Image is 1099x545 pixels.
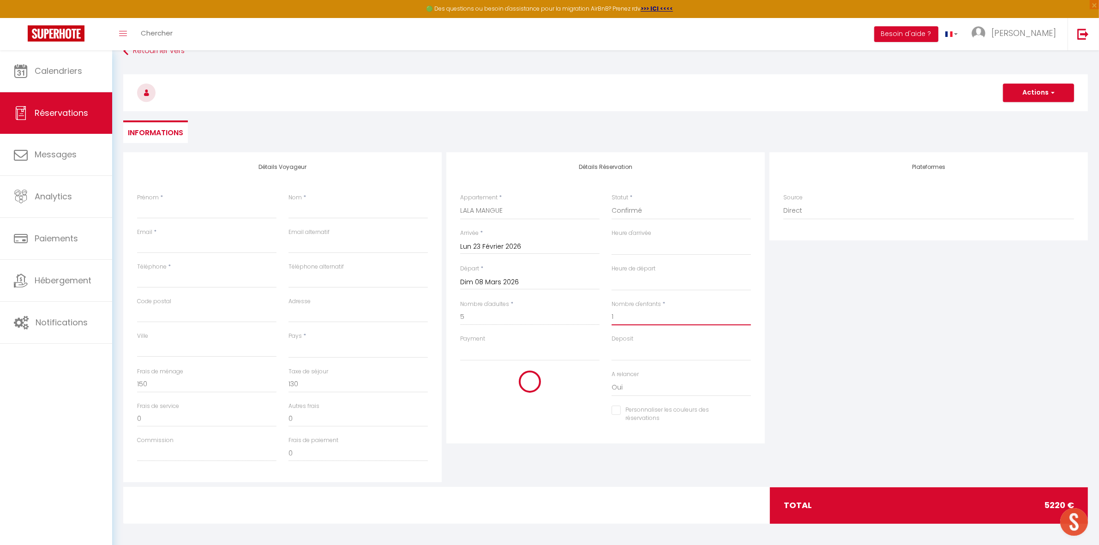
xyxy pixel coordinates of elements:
h4: Détails Voyageur [137,164,428,170]
h4: Détails Réservation [460,164,751,170]
span: Paiements [35,233,78,244]
label: Frais de paiement [288,436,338,445]
label: Nombre d'enfants [612,300,661,309]
a: Chercher [134,18,180,50]
span: Hébergement [35,275,91,286]
a: Retourner vers [123,43,1088,60]
span: Messages [35,149,77,160]
label: Autres frais [288,402,319,411]
a: >>> ICI <<<< [641,5,673,12]
label: Frais de service [137,402,179,411]
label: Heure d'arrivée [612,229,651,238]
div: total [770,487,1088,523]
li: Informations [123,120,188,143]
label: Source [783,193,803,202]
h4: Plateformes [783,164,1074,170]
label: Email [137,228,152,237]
label: Départ [460,264,479,273]
img: ... [972,26,985,40]
label: Payment [460,335,485,343]
label: Nom [288,193,302,202]
label: Adresse [288,297,311,306]
label: Pays [288,332,302,341]
label: Téléphone [137,263,167,271]
label: Frais de ménage [137,367,183,376]
label: Email alternatif [288,228,330,237]
label: A relancer [612,370,639,379]
label: Téléphone alternatif [288,263,344,271]
img: logout [1077,28,1089,40]
span: [PERSON_NAME] [991,27,1056,39]
label: Heure de départ [612,264,655,273]
span: Notifications [36,317,88,328]
label: Arrivée [460,229,479,238]
span: Chercher [141,28,173,38]
label: Commission [137,436,174,445]
button: Besoin d'aide ? [874,26,938,42]
label: Code postal [137,297,171,306]
span: Calendriers [35,65,82,77]
img: Super Booking [28,25,84,42]
label: Deposit [612,335,633,343]
span: Réservations [35,107,88,119]
label: Statut [612,193,628,202]
div: Ouvrir le chat [1060,508,1088,536]
label: Prénom [137,193,159,202]
label: Appartement [460,193,498,202]
label: Ville [137,332,148,341]
a: ... [PERSON_NAME] [965,18,1068,50]
span: 5220 € [1044,499,1074,512]
span: Analytics [35,191,72,202]
button: Actions [1003,84,1074,102]
label: Taxe de séjour [288,367,328,376]
label: Nombre d'adultes [460,300,509,309]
